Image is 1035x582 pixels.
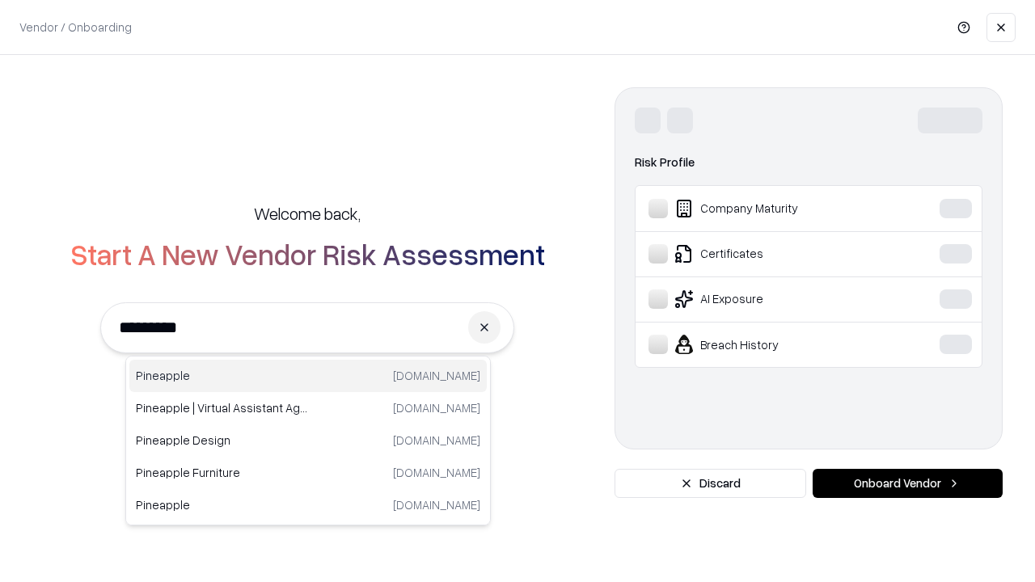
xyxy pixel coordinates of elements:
[136,399,308,416] p: Pineapple | Virtual Assistant Agency
[19,19,132,36] p: Vendor / Onboarding
[393,367,480,384] p: [DOMAIN_NAME]
[648,335,890,354] div: Breach History
[136,496,308,513] p: Pineapple
[648,289,890,309] div: AI Exposure
[813,469,1003,498] button: Onboard Vendor
[70,238,545,270] h2: Start A New Vendor Risk Assessment
[125,356,491,525] div: Suggestions
[635,153,982,172] div: Risk Profile
[393,496,480,513] p: [DOMAIN_NAME]
[393,399,480,416] p: [DOMAIN_NAME]
[393,432,480,449] p: [DOMAIN_NAME]
[615,469,806,498] button: Discard
[648,199,890,218] div: Company Maturity
[136,367,308,384] p: Pineapple
[254,202,361,225] h5: Welcome back,
[393,464,480,481] p: [DOMAIN_NAME]
[136,464,308,481] p: Pineapple Furniture
[648,244,890,264] div: Certificates
[136,432,308,449] p: Pineapple Design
